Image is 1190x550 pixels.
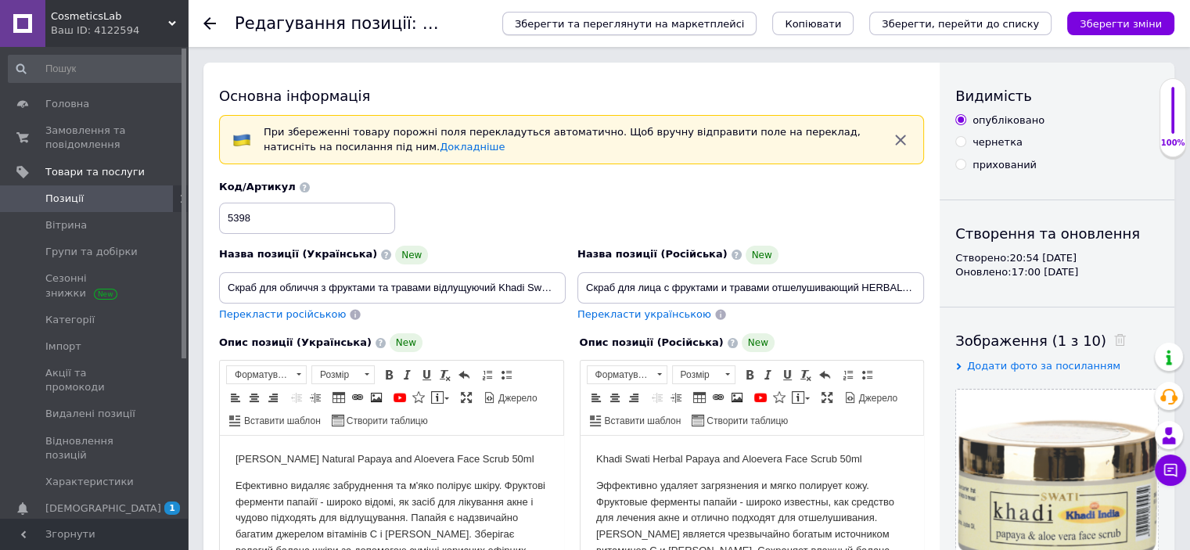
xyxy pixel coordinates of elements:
span: New [742,333,775,352]
span: Акції та промокоди [45,366,145,394]
span: Відновлення позицій [45,434,145,462]
a: Розмір [672,365,735,384]
a: По центру [246,389,263,406]
a: Докладніше [440,141,505,153]
span: Копіювати [785,18,841,30]
span: Розмір [312,366,359,383]
button: Чат з покупцем [1155,455,1186,486]
body: Редактор, E54BF536-9F1A-4656-AB82-C4039A038A48 [16,16,328,232]
body: Редактор, 4606DB94-28A7-4272-B46C-DB742FE99CE9 [16,16,328,264]
a: Форматування [226,365,307,384]
div: 100% [1160,138,1185,149]
a: Створити таблицю [329,412,430,429]
span: Джерело [857,392,898,405]
span: Створити таблицю [704,415,788,428]
a: Вставити/Редагувати посилання (Ctrl+L) [349,389,366,406]
span: New [395,246,428,264]
span: Вставити шаблон [602,415,681,428]
button: Зберегти та переглянути на маркетплейсі [502,12,757,35]
div: Повернутися назад [203,17,216,30]
p: Ефективно видаляє забруднення та м'яко полірує шкіру. Фруктові ферменти папайї - широко відомі, я... [16,42,328,172]
span: Вітрина [45,218,87,232]
p: Khadi Swati Herbal Papaya and Aloevera Face Scrub 50ml [16,16,328,32]
a: По лівому краю [227,389,244,406]
input: Наприклад, H&M жіноча сукня зелена 38 розмір вечірня максі з блискітками [219,272,566,304]
input: Наприклад, H&M жіноча сукня зелена 38 розмір вечірня максі з блискітками [577,272,924,304]
a: Вставити шаблон [588,412,684,429]
span: New [746,246,778,264]
span: Сезонні знижки [45,271,145,300]
i: Зберегти, перейти до списку [882,18,1039,30]
a: Вставити/видалити маркований список [858,366,875,383]
span: Перекласти українською [577,308,711,320]
a: Збільшити відступ [667,389,685,406]
span: Характеристики [45,475,134,489]
span: Опис позиції (Російська) [580,336,724,348]
div: Зображення (1 з 10) [955,331,1159,350]
p: [PERSON_NAME] Natural Papaya and Aloevera Face Scrub 50ml [16,16,328,32]
a: Розмір [311,365,375,384]
span: Форматування [588,366,652,383]
span: [DEMOGRAPHIC_DATA] [45,501,161,516]
div: прихований [972,158,1037,172]
span: Імпорт [45,340,81,354]
a: Джерело [481,389,540,406]
span: New [390,333,422,352]
a: По лівому краю [588,389,605,406]
div: опубліковано [972,113,1044,128]
a: Додати відео з YouTube [752,389,769,406]
a: Джерело [842,389,901,406]
span: Назва позиції (Російська) [577,248,728,260]
a: Курсив (Ctrl+I) [760,366,777,383]
a: По правому краю [264,389,282,406]
a: Форматування [587,365,667,384]
p: Эффективно удаляет загрязнения и мягко полирует кожу. Фруктовые ферменты папайи - широко известны... [16,42,328,189]
span: Товари та послуги [45,165,145,179]
i: Зберегти зміни [1080,18,1162,30]
a: Повернути (Ctrl+Z) [455,366,473,383]
span: Позиції [45,192,84,206]
a: Максимізувати [818,389,836,406]
button: Зберегти, перейти до списку [869,12,1052,35]
span: Розмір [673,366,720,383]
span: Додати фото за посиланням [967,360,1120,372]
span: Групи та добірки [45,245,138,259]
span: Джерело [496,392,537,405]
a: Вставити/видалити нумерований список [839,366,857,383]
a: Зменшити відступ [288,389,305,406]
a: Видалити форматування [437,366,454,383]
div: Ваш ID: 4122594 [51,23,188,38]
div: Оновлено: 17:00 [DATE] [955,265,1159,279]
div: 100% Якість заповнення [1159,78,1186,157]
a: Таблиця [330,389,347,406]
p: Спосіб застосування: Змочіть обличчя та шию рожевою водою. Акуратно нанесіть скраб круговими руха... [16,182,328,231]
div: Основна інформація [219,86,924,106]
span: Видалені позиції [45,407,135,421]
a: Створити таблицю [689,412,790,429]
a: Вставити іконку [771,389,788,406]
a: Вставити/Редагувати посилання (Ctrl+L) [710,389,727,406]
span: Перекласти російською [219,308,346,320]
a: Зображення [368,389,385,406]
a: Вставити іконку [410,389,427,406]
a: Підкреслений (Ctrl+U) [418,366,435,383]
span: Замовлення та повідомлення [45,124,145,152]
a: Вставити повідомлення [789,389,812,406]
a: Вставити/видалити нумерований список [479,366,496,383]
a: Вставити шаблон [227,412,323,429]
button: Зберегти зміни [1067,12,1174,35]
input: Пошук [8,55,185,83]
a: Зменшити відступ [649,389,666,406]
a: Повернути (Ctrl+Z) [816,366,833,383]
span: При збереженні товару порожні поля перекладуться автоматично. Щоб вручну відправити поле на перек... [264,126,861,153]
div: Створення та оновлення [955,224,1159,243]
span: Назва позиції (Українська) [219,248,377,260]
a: Жирний (Ctrl+B) [741,366,758,383]
span: CosmeticsLab [51,9,168,23]
a: По правому краю [625,389,642,406]
span: Опис позиції (Українська) [219,336,372,348]
a: Додати відео з YouTube [391,389,408,406]
div: Видимість [955,86,1159,106]
a: Максимізувати [458,389,475,406]
span: Код/Артикул [219,181,296,192]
